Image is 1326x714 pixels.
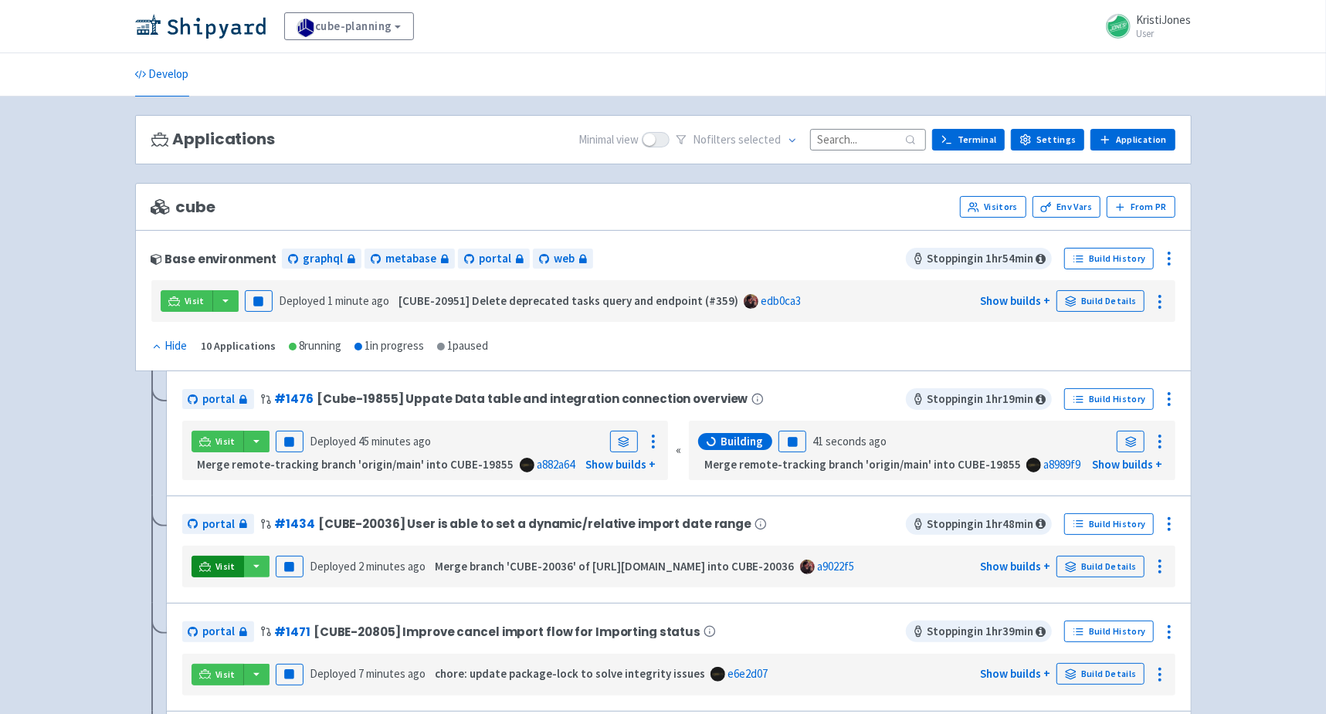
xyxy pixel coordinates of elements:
a: Develop [135,53,189,96]
span: KristiJones [1137,12,1192,27]
a: portal [182,389,254,410]
span: Deployed [310,434,431,448]
span: portal [203,391,236,408]
span: Deployed [310,666,426,681]
div: 10 Applications [202,337,276,355]
a: web [533,249,593,269]
span: Stopping in 1 hr 48 min [906,513,1052,535]
strong: Merge branch 'CUBE-20036' of [URL][DOMAIN_NAME] into CUBE-20036 [435,559,795,574]
div: Hide [151,337,188,355]
time: 7 minutes ago [358,666,426,681]
span: Deployed [279,293,389,308]
span: [CUBE-20805] Improve cancel import flow for Importing status [314,625,700,638]
strong: Merge remote-tracking branch 'origin/main' into CUBE-19855 [704,457,1021,472]
a: Build Details [1056,290,1145,312]
a: Terminal [932,129,1005,151]
a: Build History [1064,248,1154,269]
span: Visit [215,560,236,573]
a: e6e2d07 [727,666,768,681]
a: a9022f5 [817,559,854,574]
input: Search... [810,129,926,150]
a: Build History [1064,621,1154,642]
button: Hide [151,337,189,355]
button: Pause [276,556,304,577]
a: a8989f9 [1043,457,1080,472]
button: Pause [245,290,273,312]
a: portal [182,514,254,535]
a: Visitors [960,196,1026,218]
a: Build History [1064,513,1154,535]
span: Visit [215,435,236,448]
a: metabase [365,249,455,269]
span: Visit [215,668,236,681]
button: Pause [276,431,304,452]
a: Show builds + [585,457,656,472]
span: selected [738,132,781,147]
a: Show builds + [980,293,1050,308]
a: Visit [192,556,244,577]
a: Show builds + [980,559,1050,574]
button: Pause [276,664,304,685]
a: Build History [1064,388,1154,410]
a: Settings [1011,129,1084,151]
strong: Merge remote-tracking branch 'origin/main' into CUBE-19855 [198,457,514,472]
span: Stopping in 1 hr 19 min [906,388,1052,410]
span: [CUBE-20036] User is able to set a dynamic/relative import date range [318,517,751,530]
a: Show builds + [1093,457,1163,472]
a: #1471 [275,624,310,640]
span: Minimal view [578,131,639,149]
button: Pause [778,431,806,452]
time: 45 minutes ago [358,434,431,448]
span: portal [479,250,511,268]
h3: Applications [151,130,275,148]
span: portal [203,516,236,533]
span: metabase [385,250,436,268]
span: portal [203,623,236,641]
div: 1 paused [437,337,489,355]
time: 1 minute ago [327,293,389,308]
a: Visit [192,664,244,685]
span: web [554,250,575,268]
a: Visit [192,431,244,452]
time: 2 minutes ago [358,559,426,574]
a: Show builds + [980,666,1050,681]
a: portal [458,249,530,269]
span: Building [721,434,763,449]
a: graphql [282,249,361,269]
button: From PR [1107,196,1175,218]
a: #1476 [275,391,314,407]
a: cube-planning [284,12,414,40]
a: Application [1090,129,1175,151]
strong: [CUBE-20951] Delete deprecated tasks query and endpoint (#359) [398,293,738,308]
small: User [1137,29,1192,39]
a: portal [182,621,254,642]
span: Stopping in 1 hr 54 min [906,248,1052,269]
time: 41 seconds ago [812,434,887,448]
span: [Cube-19855] Uppate Data table and integration connection overview [317,392,748,405]
div: 1 in progress [354,337,425,355]
div: Base environment [151,252,276,266]
span: Stopping in 1 hr 39 min [906,621,1052,642]
a: Visit [161,290,213,312]
a: Build Details [1056,556,1145,577]
span: cube [151,198,215,216]
span: graphql [303,250,343,268]
a: edb0ca3 [761,293,801,308]
strong: chore: update package-lock to solve integrity issues [435,666,705,681]
img: Shipyard logo [135,14,266,39]
a: KristiJones User [1097,14,1192,39]
a: #1434 [275,516,315,532]
a: Env Vars [1033,196,1100,218]
div: « [676,421,681,480]
a: a882a64 [537,457,575,472]
span: Deployed [310,559,426,574]
a: Build Details [1056,663,1145,685]
span: No filter s [693,131,781,149]
span: Visit [185,295,205,307]
div: 8 running [289,337,342,355]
